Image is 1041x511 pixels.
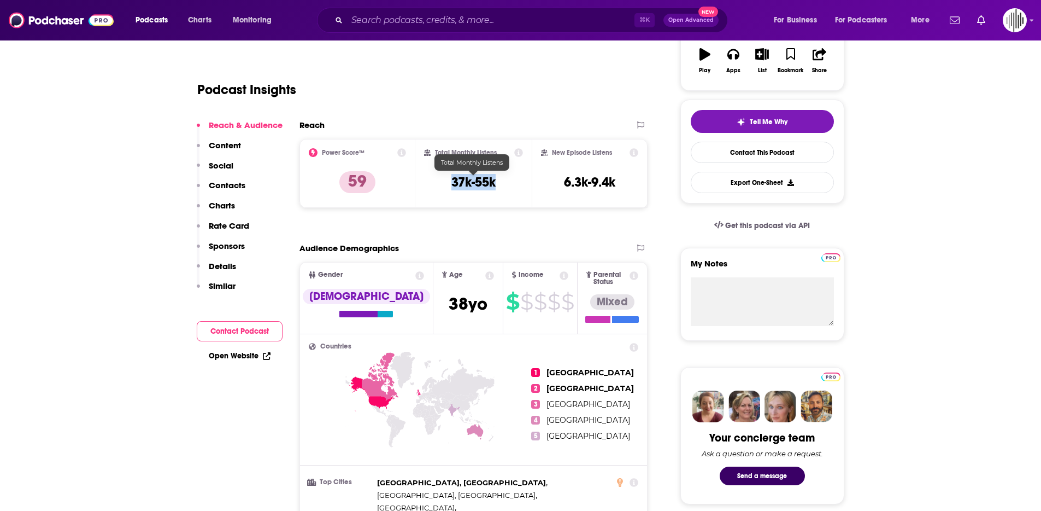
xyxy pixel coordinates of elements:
[668,18,714,23] span: Open Advanced
[209,241,245,251] p: Sponsors
[835,13,887,28] span: For Podcasters
[519,271,544,278] span: Income
[805,41,833,80] button: Share
[561,293,574,311] span: $
[303,289,430,304] div: [DEMOGRAPHIC_DATA]
[451,174,496,190] h3: 37k-55k
[726,67,740,74] div: Apps
[692,391,724,422] img: Sydney Profile
[546,431,630,441] span: [GEOGRAPHIC_DATA]
[801,391,832,422] img: Jon Profile
[197,261,236,281] button: Details
[705,212,819,239] a: Get this podcast via API
[197,220,249,241] button: Rate Card
[1003,8,1027,32] span: Logged in as gpg2
[821,252,840,262] a: Pro website
[531,384,540,393] span: 2
[534,293,546,311] span: $
[531,416,540,425] span: 4
[634,13,655,27] span: ⌘ K
[377,491,536,500] span: [GEOGRAPHIC_DATA], [GEOGRAPHIC_DATA]
[766,11,831,29] button: open menu
[564,174,615,190] h3: 6.3k-9.4k
[691,142,834,163] a: Contact This Podcast
[737,118,745,126] img: tell me why sparkle
[728,391,760,422] img: Barbara Profile
[197,140,241,160] button: Content
[821,371,840,381] a: Pro website
[377,489,537,502] span: ,
[520,293,533,311] span: $
[764,391,796,422] img: Jules Profile
[709,431,815,445] div: Your concierge team
[778,67,803,74] div: Bookmark
[197,241,245,261] button: Sponsors
[327,8,738,33] div: Search podcasts, credits, & more...
[748,41,776,80] button: List
[546,415,630,425] span: [GEOGRAPHIC_DATA]
[774,13,817,28] span: For Business
[435,149,497,156] h2: Total Monthly Listens
[691,41,719,80] button: Play
[128,11,182,29] button: open menu
[812,67,827,74] div: Share
[590,294,634,310] div: Mixed
[821,373,840,381] img: Podchaser Pro
[531,432,540,440] span: 5
[209,261,236,271] p: Details
[973,11,990,30] a: Show notifications dropdown
[209,120,283,130] p: Reach & Audience
[9,10,114,31] img: Podchaser - Follow, Share and Rate Podcasts
[546,384,634,393] span: [GEOGRAPHIC_DATA]
[548,293,560,311] span: $
[347,11,634,29] input: Search podcasts, credits, & more...
[750,118,787,126] span: Tell Me Why
[691,172,834,193] button: Export One-Sheet
[188,13,211,28] span: Charts
[758,67,767,74] div: List
[821,253,840,262] img: Podchaser Pro
[322,149,364,156] h2: Power Score™
[506,293,519,311] span: $
[209,220,249,231] p: Rate Card
[197,120,283,140] button: Reach & Audience
[209,160,233,171] p: Social
[209,180,245,190] p: Contacts
[441,159,503,166] span: Total Monthly Listens
[828,11,903,29] button: open menu
[663,14,719,27] button: Open AdvancedNew
[725,221,810,230] span: Get this podcast via API
[299,243,399,253] h2: Audience Demographics
[197,200,235,220] button: Charts
[1003,8,1027,32] button: Show profile menu
[449,271,463,278] span: Age
[209,281,236,291] p: Similar
[546,368,634,378] span: [GEOGRAPHIC_DATA]
[531,368,540,377] span: 1
[449,293,487,315] span: 38 yo
[903,11,943,29] button: open menu
[699,67,710,74] div: Play
[377,478,546,487] span: [GEOGRAPHIC_DATA], [GEOGRAPHIC_DATA]
[209,140,241,150] p: Content
[720,467,805,485] button: Send a message
[225,11,286,29] button: open menu
[209,200,235,211] p: Charts
[593,271,628,286] span: Parental Status
[911,13,930,28] span: More
[339,171,375,193] p: 59
[1003,8,1027,32] img: User Profile
[197,180,245,200] button: Contacts
[209,351,270,361] a: Open Website
[945,11,964,30] a: Show notifications dropdown
[197,82,296,98] h1: Podcast Insights
[299,120,325,130] h2: Reach
[691,258,834,277] label: My Notes
[197,321,283,341] button: Contact Podcast
[181,11,218,29] a: Charts
[197,281,236,301] button: Similar
[136,13,168,28] span: Podcasts
[377,477,548,489] span: ,
[197,160,233,181] button: Social
[698,7,718,17] span: New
